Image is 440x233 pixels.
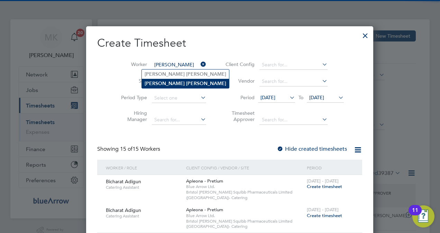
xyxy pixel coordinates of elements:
[120,146,160,152] span: 15 Workers
[307,184,342,189] span: Create timesheet
[186,189,303,200] span: Bristol [PERSON_NAME] Squibb Pharmaceuticals Limited ([GEOGRAPHIC_DATA])- Catering
[223,94,255,101] label: Period
[116,78,147,84] label: Site
[145,71,185,77] b: [PERSON_NAME]
[412,210,418,219] div: 11
[259,60,328,70] input: Search for...
[307,207,339,213] span: [DATE] - [DATE]
[104,160,184,176] div: Worker / Role
[223,78,255,84] label: Vendor
[116,94,147,101] label: Period Type
[412,205,434,227] button: Open Resource Center, 11 new notifications
[277,146,347,152] label: Hide created timesheets
[116,110,147,122] label: Hiring Manager
[186,81,226,86] b: [PERSON_NAME]
[296,93,305,102] span: To
[223,61,255,67] label: Client Config
[305,160,355,176] div: Period
[186,178,223,184] span: Apleona - Pretium
[259,115,328,125] input: Search for...
[186,184,303,189] span: Blue Arrow Ltd.
[145,81,185,86] b: [PERSON_NAME]
[186,207,223,213] span: Apleona - Pretium
[116,61,147,67] label: Worker
[186,71,226,77] b: [PERSON_NAME]
[186,213,303,218] span: Blue Arrow Ltd.
[152,60,206,70] input: Search for...
[307,213,342,218] span: Create timesheet
[260,94,275,101] span: [DATE]
[106,213,181,219] span: Catering Assistant
[152,115,206,125] input: Search for...
[120,146,132,152] span: 15 of
[106,185,181,190] span: Catering Assistant
[186,218,303,229] span: Bristol [PERSON_NAME] Squibb Pharmaceuticals Limited ([GEOGRAPHIC_DATA])- Catering
[106,178,141,185] span: Bicharat Adigun
[152,93,206,103] input: Select one
[309,94,324,101] span: [DATE]
[307,178,339,184] span: [DATE] - [DATE]
[106,207,141,213] span: Bicharat Adigun
[223,110,255,122] label: Timesheet Approver
[97,146,162,153] div: Showing
[97,36,362,50] h2: Create Timesheet
[259,77,328,86] input: Search for...
[184,160,305,176] div: Client Config / Vendor / Site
